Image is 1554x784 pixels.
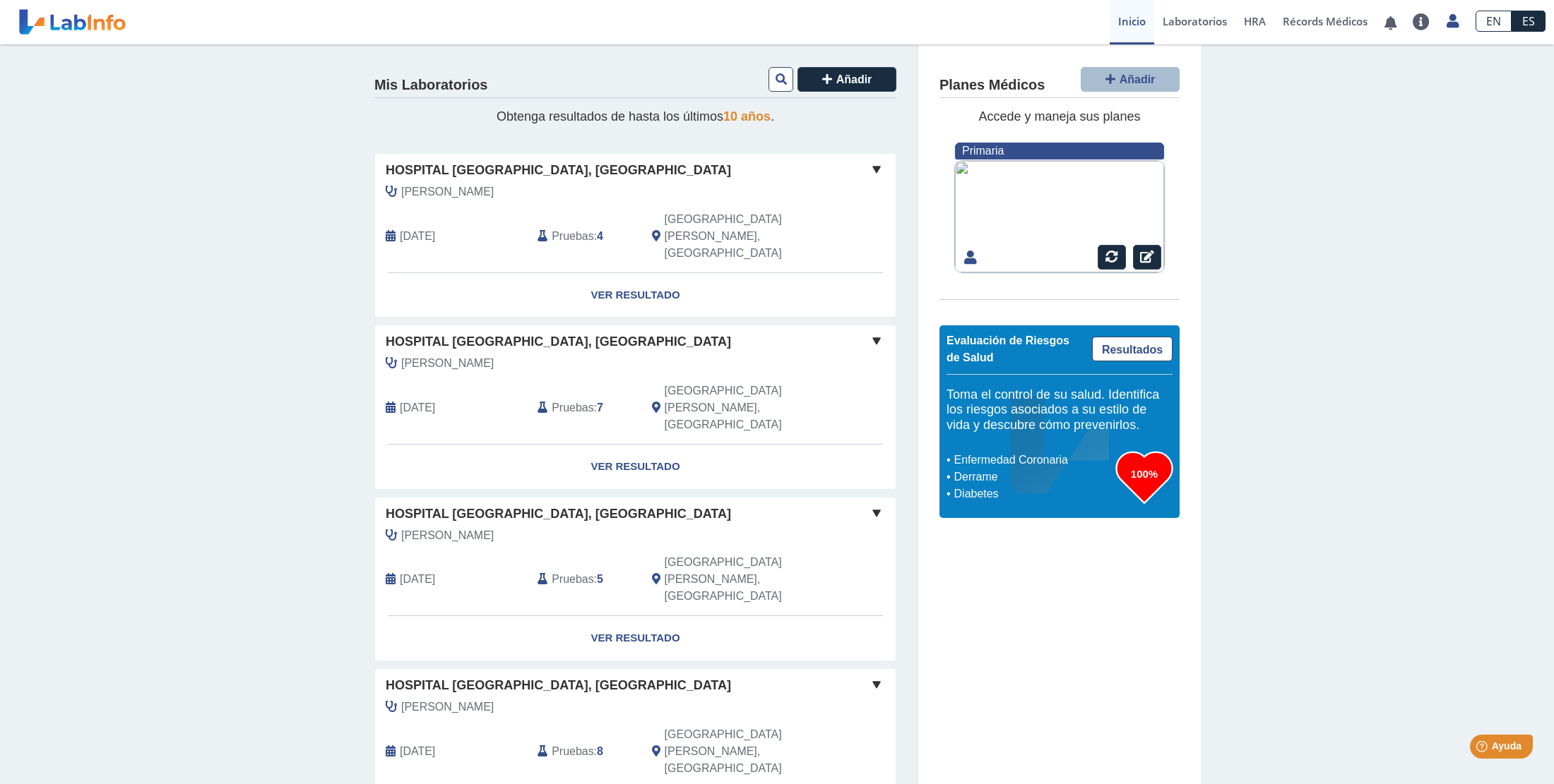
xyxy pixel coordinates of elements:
[375,445,896,489] a: Ver Resultado
[1428,729,1538,768] iframe: Help widget launcher
[1120,73,1156,85] span: Añadir
[978,109,1140,123] span: Accede y maneja sus planes
[401,699,494,716] span: Rodriguez Escudero, Jose
[665,726,821,777] span: San Juan, PR
[1244,14,1266,28] span: HRA
[400,228,435,245] span: 2025-08-08
[527,554,641,605] div: :
[665,554,821,605] span: San Juan, PR
[1476,11,1512,32] a: EN
[939,77,1045,94] h4: Planes Médicos
[374,77,487,94] h4: Mis Laboratorios
[1092,337,1173,361] a: Resultados
[386,332,731,351] span: Hospital [GEOGRAPHIC_DATA], [GEOGRAPHIC_DATA]
[665,382,821,433] span: San Juan, PR
[401,527,494,544] span: Rivera Herrera, Jorge
[597,573,603,585] b: 5
[527,211,641,262] div: :
[597,230,603,242] b: 4
[950,469,1116,486] li: Derrame
[665,211,821,262] span: San Juan, PR
[1081,67,1180,92] button: Añadir
[950,452,1116,469] li: Enfermedad Coronaria
[401,355,494,372] span: Rodriguez Escudero, Jose
[401,183,494,200] span: Rivera Herrera, Jorge
[1116,465,1173,483] h3: 100%
[375,616,896,661] a: Ver Resultado
[552,228,593,245] span: Pruebas
[386,161,731,180] span: Hospital [GEOGRAPHIC_DATA], [GEOGRAPHIC_DATA]
[400,399,435,416] span: 2025-03-04
[947,387,1173,433] h5: Toma el control de su salud. Identifica los riesgos asociados a su estilo de vida y descubre cómo...
[552,743,593,760] span: Pruebas
[552,399,593,416] span: Pruebas
[527,726,641,777] div: :
[527,382,641,433] div: :
[386,676,731,695] span: Hospital [GEOGRAPHIC_DATA], [GEOGRAPHIC_DATA]
[400,571,435,588] span: 2024-07-05
[1512,11,1546,32] a: ES
[947,334,1069,363] span: Evaluación de Riesgos de Salud
[962,145,1004,157] span: Primaria
[836,73,872,85] span: Añadir
[400,743,435,760] span: 2023-09-22
[552,571,593,588] span: Pruebas
[375,273,896,318] a: Ver Resultado
[950,486,1116,502] li: Diabetes
[723,109,771,123] span: 10 años
[597,402,603,414] b: 7
[497,109,774,123] span: Obtenga resultados de hasta los últimos .
[797,67,896,92] button: Añadir
[386,505,731,524] span: Hospital [GEOGRAPHIC_DATA], [GEOGRAPHIC_DATA]
[597,745,603,757] b: 8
